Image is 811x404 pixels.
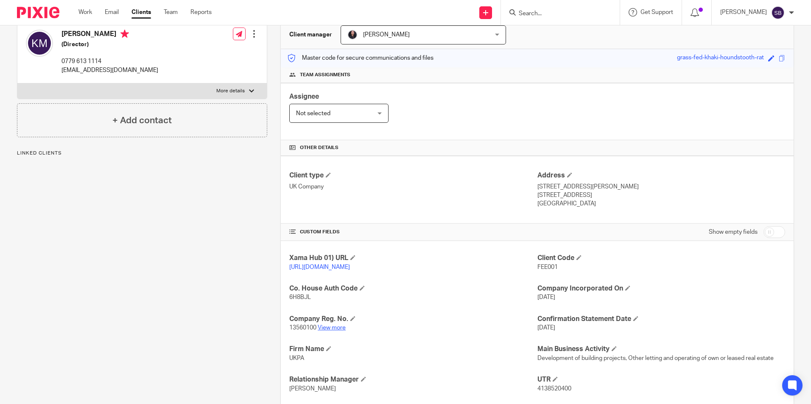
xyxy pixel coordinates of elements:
[289,355,304,361] span: UKPA
[537,183,785,191] p: [STREET_ADDRESS][PERSON_NAME]
[289,183,537,191] p: UK Company
[537,355,774,361] span: Development of building projects, Other letting and operating of own or leased real estate
[537,325,555,331] span: [DATE]
[289,229,537,235] h4: CUSTOM FIELDS
[289,264,350,270] a: [URL][DOMAIN_NAME]
[78,8,92,17] a: Work
[120,30,129,38] i: Primary
[296,111,330,116] span: Not selected
[709,228,758,236] label: Show empty fields
[537,386,571,392] span: 4138520400
[289,30,332,39] h3: Client manager
[640,9,673,15] span: Get Support
[131,8,151,17] a: Clients
[537,199,785,208] p: [GEOGRAPHIC_DATA]
[537,294,555,300] span: [DATE]
[347,30,358,40] img: MicrosoftTeams-image.jfif
[105,8,119,17] a: Email
[289,386,336,392] span: [PERSON_NAME]
[300,72,350,78] span: Team assignments
[164,8,178,17] a: Team
[537,375,785,384] h4: UTR
[289,93,319,100] span: Assignee
[17,150,267,157] p: Linked clients
[537,264,558,270] span: FEE001
[62,66,158,75] p: [EMAIL_ADDRESS][DOMAIN_NAME]
[289,294,311,300] span: 6H8BJL
[537,284,785,293] h4: Company Incorporated On
[537,171,785,180] h4: Address
[112,114,172,127] h4: + Add contact
[289,325,316,331] span: 13560100
[537,345,785,354] h4: Main Business Activity
[771,6,785,19] img: svg%3E
[289,315,537,324] h4: Company Reg. No.
[300,144,338,151] span: Other details
[537,254,785,263] h4: Client Code
[62,40,158,49] h5: (Director)
[720,8,767,17] p: [PERSON_NAME]
[62,30,158,40] h4: [PERSON_NAME]
[216,88,245,94] p: More details
[190,8,212,17] a: Reports
[289,375,537,384] h4: Relationship Manager
[518,10,594,18] input: Search
[26,30,53,57] img: svg%3E
[537,315,785,324] h4: Confirmation Statement Date
[289,284,537,293] h4: Co. House Auth Code
[287,54,433,62] p: Master code for secure communications and files
[289,345,537,354] h4: Firm Name
[17,7,59,18] img: Pixie
[537,191,785,199] p: [STREET_ADDRESS]
[318,325,346,331] a: View more
[62,57,158,66] p: 0779 613 1114
[363,32,410,38] span: [PERSON_NAME]
[677,53,764,63] div: grass-fed-khaki-houndstooth-rat
[289,171,537,180] h4: Client type
[289,254,537,263] h4: Xama Hub 01) URL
